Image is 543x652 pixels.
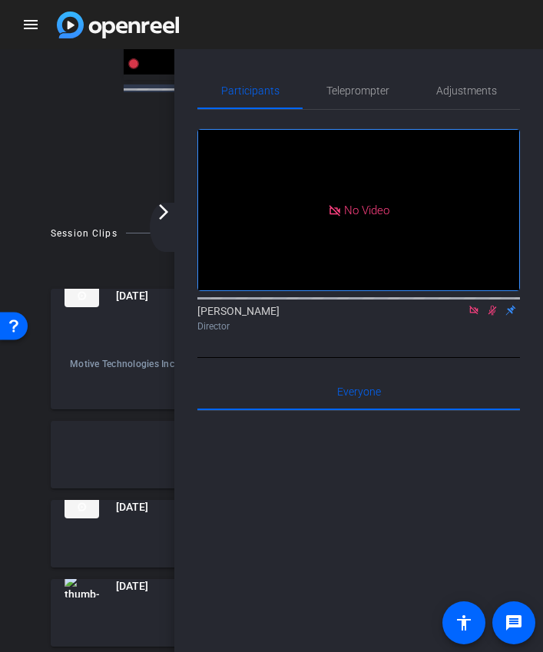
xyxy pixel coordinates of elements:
mat-expansion-panel-header: thumb-nail[DATE]Recording1 [51,289,492,356]
span: Participants [221,85,280,96]
span: [DATE] [116,578,148,594]
div: thumb-nail[DATE]Recording1 [51,356,492,409]
img: thumb-nail [65,495,99,518]
mat-icon: message [505,614,523,632]
span: [DATE] [116,288,148,304]
div: Session Clips [51,226,118,241]
mat-icon: arrow_forward_ios [154,203,173,221]
mat-expansion-panel-header: thumb-nail[DATE]Processing1 [51,500,492,568]
mat-expansion-panel-header: Uploading14% [51,421,492,488]
img: app logo [57,12,179,38]
span: Motive Technologies Inc x Cintas GM-Service Manager Project - bakerr4-cintas.com-[PERSON_NAME]-20... [70,356,481,372]
div: [PERSON_NAME] [197,303,520,333]
span: [DATE] [116,499,148,515]
img: thumb-nail [65,284,99,307]
span: No Video [344,203,389,217]
mat-icon: accessibility [455,614,473,632]
div: Director [197,319,520,333]
span: Everyone [337,386,381,397]
span: Adjustments [436,85,497,96]
img: thumb-nail [65,574,99,597]
mat-expansion-panel-header: thumb-nail[DATE]Ready1 [51,579,492,647]
span: Teleprompter [326,85,389,96]
mat-icon: menu [22,15,40,34]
